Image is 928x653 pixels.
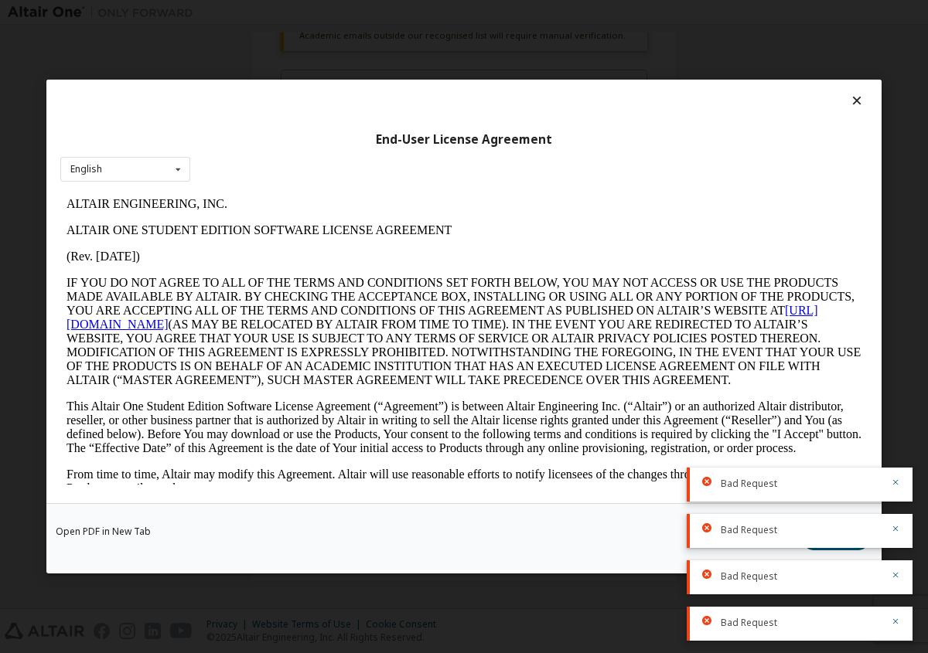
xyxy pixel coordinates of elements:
span: Bad Request [721,570,777,583]
p: ALTAIR ONE STUDENT EDITION SOFTWARE LICENSE AGREEMENT [6,32,801,46]
div: End-User License Agreement [60,132,868,148]
p: (Rev. [DATE]) [6,59,801,73]
p: From time to time, Altair may modify this Agreement. Altair will use reasonable efforts to notify... [6,277,801,304]
p: ALTAIR ENGINEERING, INC. [6,6,801,20]
span: Bad Request [721,524,777,536]
div: English [70,165,102,174]
a: Open PDF in New Tab [56,527,151,536]
span: Bad Request [721,478,777,490]
a: [URL][DOMAIN_NAME] [6,113,758,140]
p: IF YOU DO NOT AGREE TO ALL OF THE TERMS AND CONDITIONS SET FORTH BELOW, YOU MAY NOT ACCESS OR USE... [6,85,801,196]
p: This Altair One Student Edition Software License Agreement (“Agreement”) is between Altair Engine... [6,209,801,264]
span: Bad Request [721,617,777,629]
